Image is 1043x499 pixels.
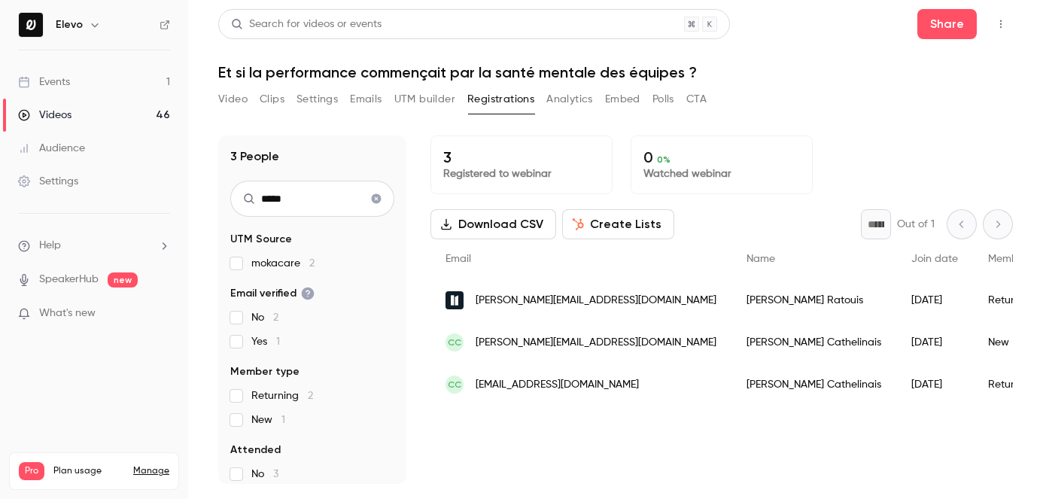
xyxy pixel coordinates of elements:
div: Videos [18,108,71,123]
span: Returning [251,388,313,403]
span: Help [39,238,61,254]
button: UTM builder [394,87,455,111]
p: Registered to webinar [443,166,600,181]
span: Email [445,254,471,264]
div: Settings [18,174,78,189]
div: Events [18,75,70,90]
h1: 3 People [230,148,279,166]
span: Name [747,254,775,264]
span: Yes [251,334,280,349]
span: CC [448,336,461,349]
button: Registrations [467,87,534,111]
button: Clips [260,87,284,111]
span: Member type [230,364,300,379]
span: Email verified [230,286,315,301]
button: Embed [605,87,640,111]
button: Polls [652,87,674,111]
img: numa.co [445,291,464,309]
img: Elevo [19,13,43,37]
button: Settings [296,87,338,111]
button: Analytics [546,87,593,111]
span: new [108,272,138,288]
span: [EMAIL_ADDRESS][DOMAIN_NAME] [476,377,639,393]
div: Search for videos or events [231,17,382,32]
span: Attended [230,443,281,458]
span: 0 % [657,154,670,165]
iframe: Noticeable Trigger [152,307,170,321]
span: Pro [19,462,44,480]
span: 2 [273,312,278,323]
div: [DATE] [896,321,973,364]
a: Manage [133,465,169,477]
button: CTA [686,87,707,111]
div: Audience [18,141,85,156]
div: [DATE] [896,279,973,321]
li: help-dropdown-opener [18,238,170,254]
button: Create Lists [562,209,674,239]
h6: Elevo [56,17,83,32]
a: SpeakerHub [39,272,99,288]
span: New [251,412,285,427]
div: [PERSON_NAME] Ratouis [731,279,896,321]
h1: Et si la performance commençait par la santé mentale des équipes ? [218,63,1013,81]
span: [PERSON_NAME][EMAIL_ADDRESS][DOMAIN_NAME] [476,293,716,309]
div: [PERSON_NAME] Cathelinais [731,364,896,406]
span: No [251,467,278,482]
button: Video [218,87,248,111]
span: 1 [281,415,285,425]
p: Out of 1 [897,217,935,232]
span: Plan usage [53,465,124,477]
span: mokacare [251,256,315,271]
span: What's new [39,306,96,321]
span: 3 [273,469,278,479]
span: UTM Source [230,232,292,247]
p: 3 [443,148,600,166]
button: Top Bar Actions [989,12,1013,36]
span: 1 [276,336,280,347]
button: Emails [350,87,382,111]
span: [PERSON_NAME][EMAIL_ADDRESS][DOMAIN_NAME] [476,335,716,351]
span: CC [448,378,461,391]
p: Watched webinar [643,166,800,181]
div: [PERSON_NAME] Cathelinais [731,321,896,364]
button: Clear search [364,187,388,211]
span: Join date [911,254,958,264]
span: No [251,310,278,325]
div: [DATE] [896,364,973,406]
button: Share [917,9,977,39]
span: 2 [309,258,315,269]
span: 2 [308,391,313,401]
button: Download CSV [430,209,556,239]
p: 0 [643,148,800,166]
